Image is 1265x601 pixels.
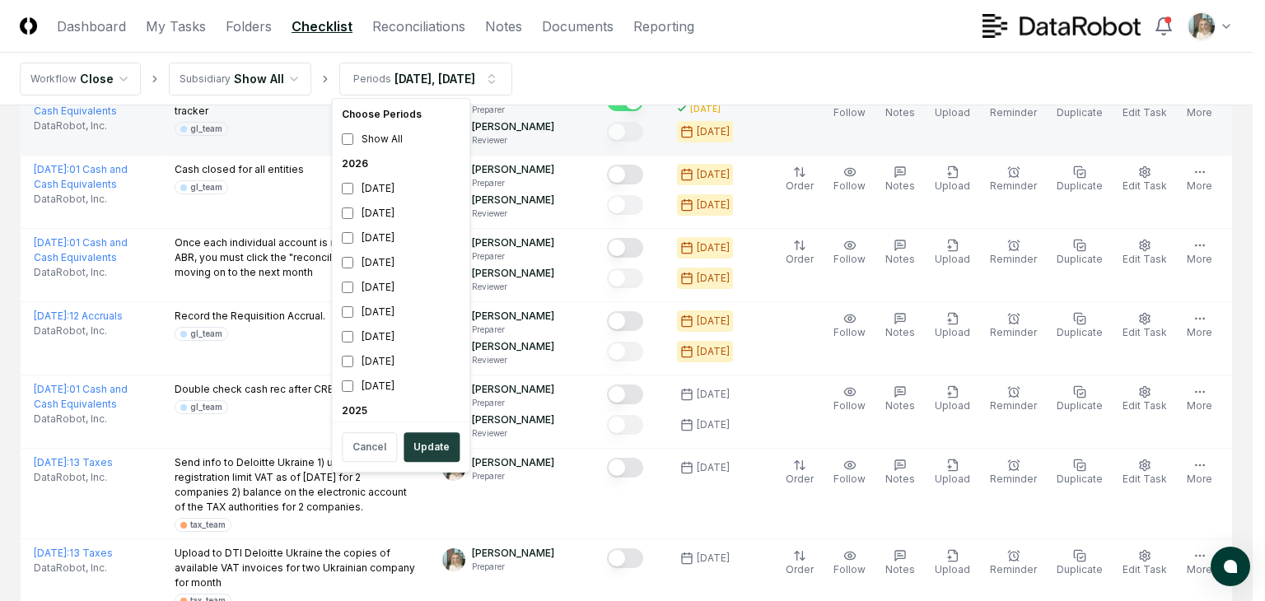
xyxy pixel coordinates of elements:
div: [DATE] [335,250,466,275]
div: [DATE] [335,349,466,374]
div: [DATE] [335,226,466,250]
div: 2025 [335,398,466,423]
div: [DATE] [335,324,466,349]
button: Update [404,432,460,462]
div: Show All [335,127,466,151]
div: Choose Periods [335,102,466,127]
div: [DATE] [335,201,466,226]
div: 2026 [335,151,466,176]
div: [DATE] [335,275,466,300]
button: Cancel [342,432,397,462]
div: [DATE] [335,300,466,324]
div: [DATE] [335,374,466,398]
div: [DATE] [335,176,466,201]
